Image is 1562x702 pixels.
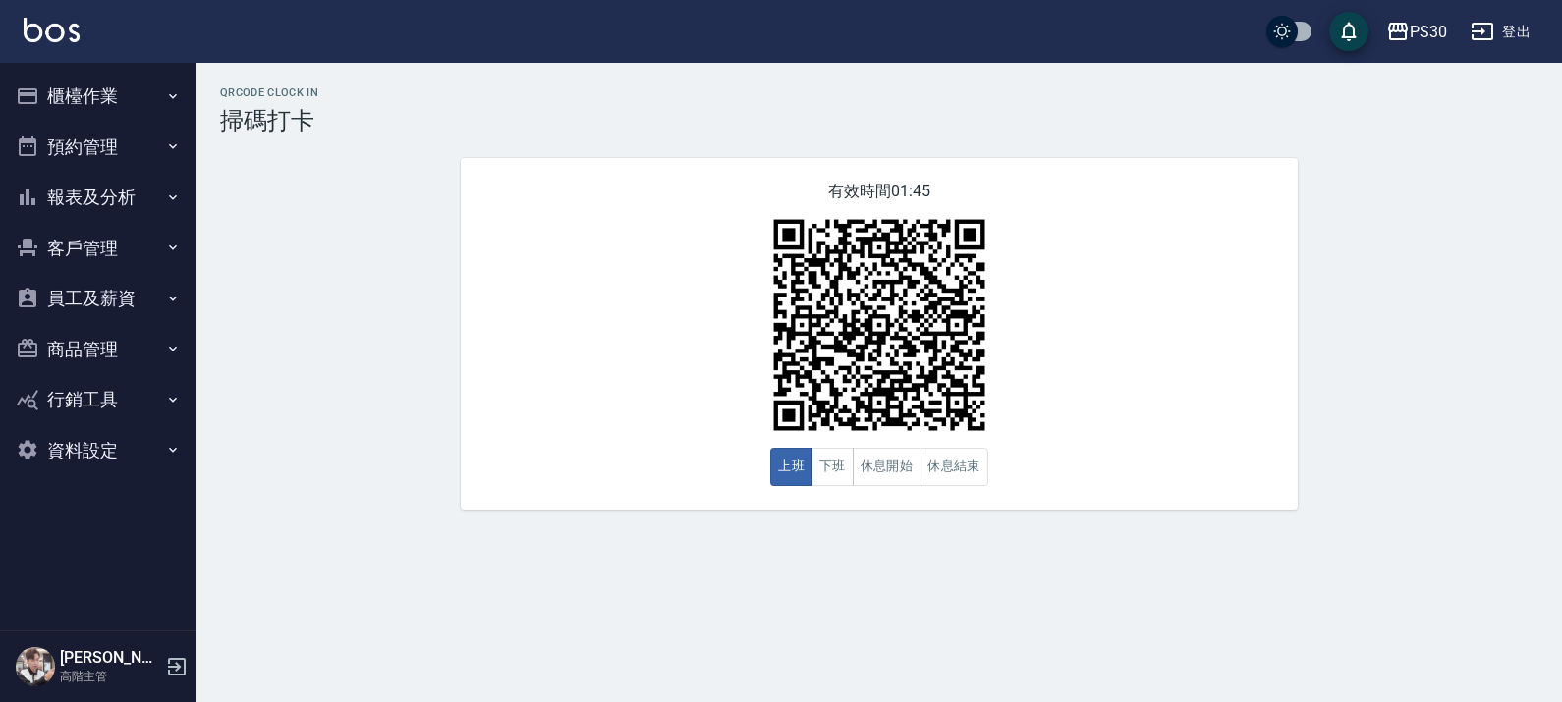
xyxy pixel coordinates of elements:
div: 有效時間 01:45 [461,158,1298,510]
button: 下班 [811,448,854,486]
button: 商品管理 [8,324,189,375]
button: PS30 [1378,12,1455,52]
img: Logo [24,18,80,42]
h3: 掃碼打卡 [220,107,1538,135]
p: 高階主管 [60,668,160,685]
img: Person [16,647,55,686]
button: 登出 [1463,14,1538,50]
button: save [1329,12,1368,51]
button: 休息結束 [920,448,988,486]
button: 報表及分析 [8,172,189,223]
button: 員工及薪資 [8,273,189,324]
h2: QRcode Clock In [220,86,1538,99]
button: 休息開始 [853,448,921,486]
button: 上班 [770,448,812,486]
h5: [PERSON_NAME] [60,648,160,668]
button: 資料設定 [8,425,189,476]
button: 櫃檯作業 [8,71,189,122]
div: PS30 [1410,20,1447,44]
button: 行銷工具 [8,374,189,425]
button: 預約管理 [8,122,189,173]
button: 客戶管理 [8,223,189,274]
